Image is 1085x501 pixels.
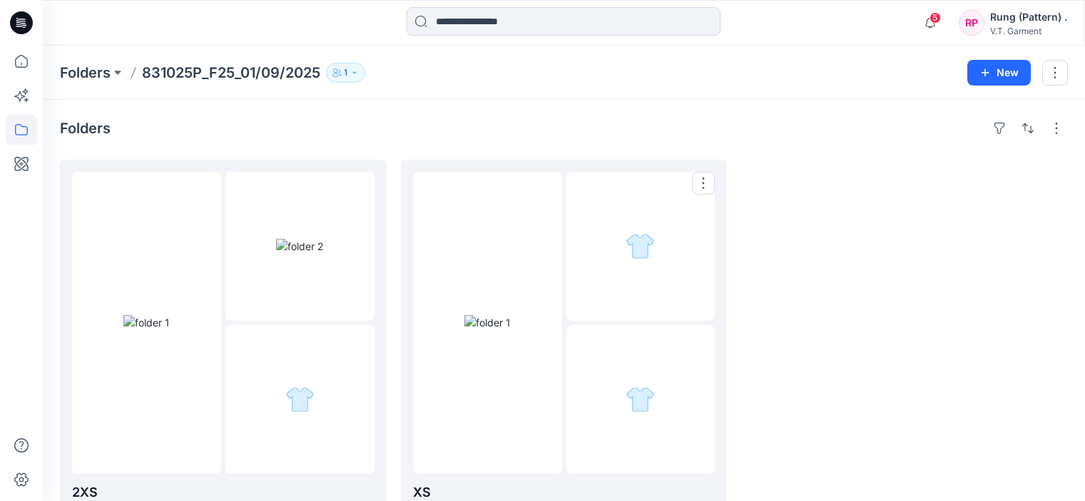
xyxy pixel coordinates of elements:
img: folder 2 [626,232,655,261]
img: folder 1 [123,315,170,330]
p: 831025P_F25_01/09/2025 [142,63,320,83]
a: Folders [60,63,111,83]
h4: Folders [60,120,111,137]
button: New [967,60,1031,86]
p: 1 [344,65,347,81]
img: folder 3 [626,385,655,414]
div: V.T. Garment [990,26,1067,36]
span: 5 [929,12,941,24]
div: RP [959,10,984,36]
button: 1 [326,63,365,83]
img: folder 1 [464,315,511,330]
img: folder 3 [285,385,315,414]
div: Rung (Pattern) . [990,9,1067,26]
img: folder 2 [276,239,323,254]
